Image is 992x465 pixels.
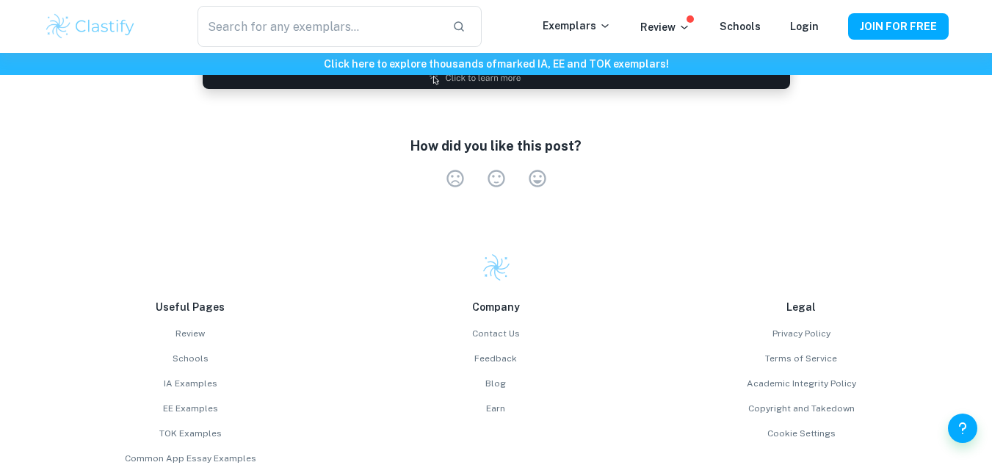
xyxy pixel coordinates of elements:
a: EE Examples [44,402,338,415]
a: Common App Essay Examples [44,452,338,465]
a: Schools [720,21,761,32]
a: Cookie Settings [655,427,949,440]
a: IA Examples [44,377,338,390]
p: Useful Pages [44,299,338,315]
input: Search for any exemplars... [198,6,440,47]
a: Login [790,21,819,32]
p: Legal [655,299,949,315]
img: Clastify logo [44,12,137,41]
a: Review [44,327,338,340]
p: Exemplars [543,18,611,34]
h6: How did you like this post? [410,136,582,156]
a: Schools [44,352,338,365]
a: Terms of Service [655,352,949,365]
a: Earn [350,402,643,415]
img: Clastify logo [482,253,511,282]
a: Contact Us [350,327,643,340]
a: TOK Examples [44,427,338,440]
button: Help and Feedback [948,414,977,443]
a: Academic Integrity Policy [655,377,949,390]
p: Company [350,299,643,315]
button: JOIN FOR FREE [848,13,949,40]
a: Copyright and Takedown [655,402,949,415]
h6: Click here to explore thousands of marked IA, EE and TOK exemplars ! [3,56,989,72]
a: Feedback [350,352,643,365]
a: Blog [350,377,643,390]
a: Privacy Policy [655,327,949,340]
p: Review [640,19,690,35]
